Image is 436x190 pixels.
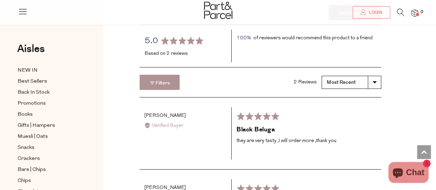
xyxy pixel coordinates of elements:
[18,177,80,185] a: Chips
[18,111,33,119] span: Books
[17,41,45,57] span: Aisles
[18,78,47,86] span: Best Sellers
[18,166,80,174] a: Bars | Chips
[18,155,40,163] span: Crackers
[18,99,80,108] a: Promotions
[18,143,80,152] a: Snacks
[18,67,38,75] span: NEW IN
[236,34,251,42] span: 100%
[18,89,50,97] span: Back In Stock
[204,2,232,19] img: Part&Parcel
[18,144,34,152] span: Snacks
[253,36,373,41] span: of reviewers would recommend this product to a friend
[18,88,80,97] a: Back In Stock
[144,113,186,118] span: [PERSON_NAME]
[18,122,55,130] span: Gifts | Hampers
[18,177,31,185] span: Chips
[386,162,430,184] inbox-online-store-chat: Shopify online store chat
[411,9,418,17] a: 0
[140,75,180,90] button: Filters
[18,100,46,108] span: Promotions
[18,77,80,86] a: Best Sellers
[419,9,425,15] span: 0
[18,110,80,119] a: Books
[18,166,46,174] span: Bars | Chips
[17,44,45,61] a: Aisles
[236,126,376,134] h2: Black Beluga
[144,122,226,130] div: Verified Buyer
[353,6,390,19] a: Login
[367,10,382,16] span: Login
[294,79,317,86] div: 2 Reviews
[236,137,376,145] p: they are very tasty ,I will order more ,thank you
[18,154,80,163] a: Crackers
[18,133,48,141] span: Muesli | Oats
[144,50,226,58] div: Based on 2 reviews
[18,121,80,130] a: Gifts | Hampers
[18,132,80,141] a: Muesli | Oats
[144,37,158,45] span: 5.0
[18,66,80,75] a: NEW IN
